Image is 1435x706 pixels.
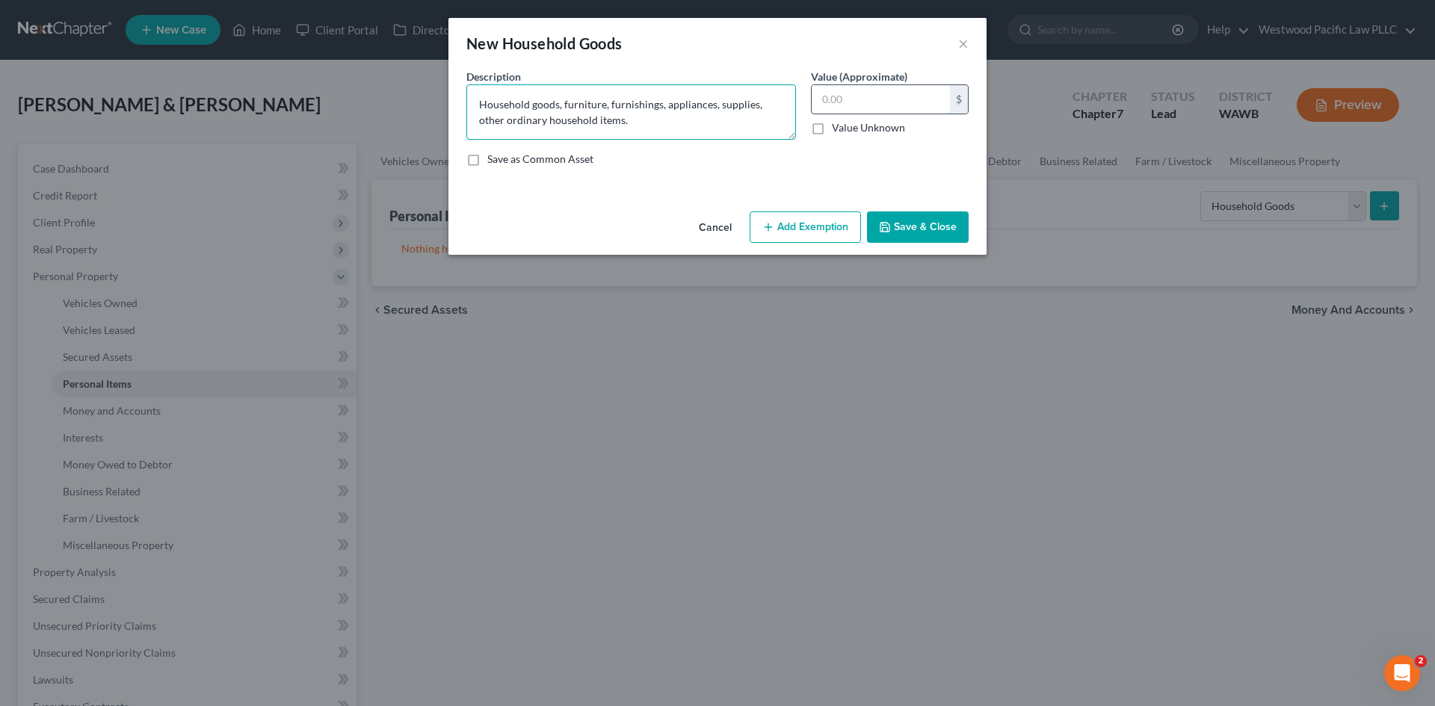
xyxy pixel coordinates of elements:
[466,70,521,83] span: Description
[867,211,969,243] button: Save & Close
[487,152,593,167] label: Save as Common Asset
[1384,655,1420,691] iframe: Intercom live chat
[811,69,907,84] label: Value (Approximate)
[832,120,905,135] label: Value Unknown
[687,213,744,243] button: Cancel
[958,34,969,52] button: ×
[812,85,950,114] input: 0.00
[1415,655,1427,667] span: 2
[466,33,623,54] div: New Household Goods
[950,85,968,114] div: $
[750,211,861,243] button: Add Exemption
